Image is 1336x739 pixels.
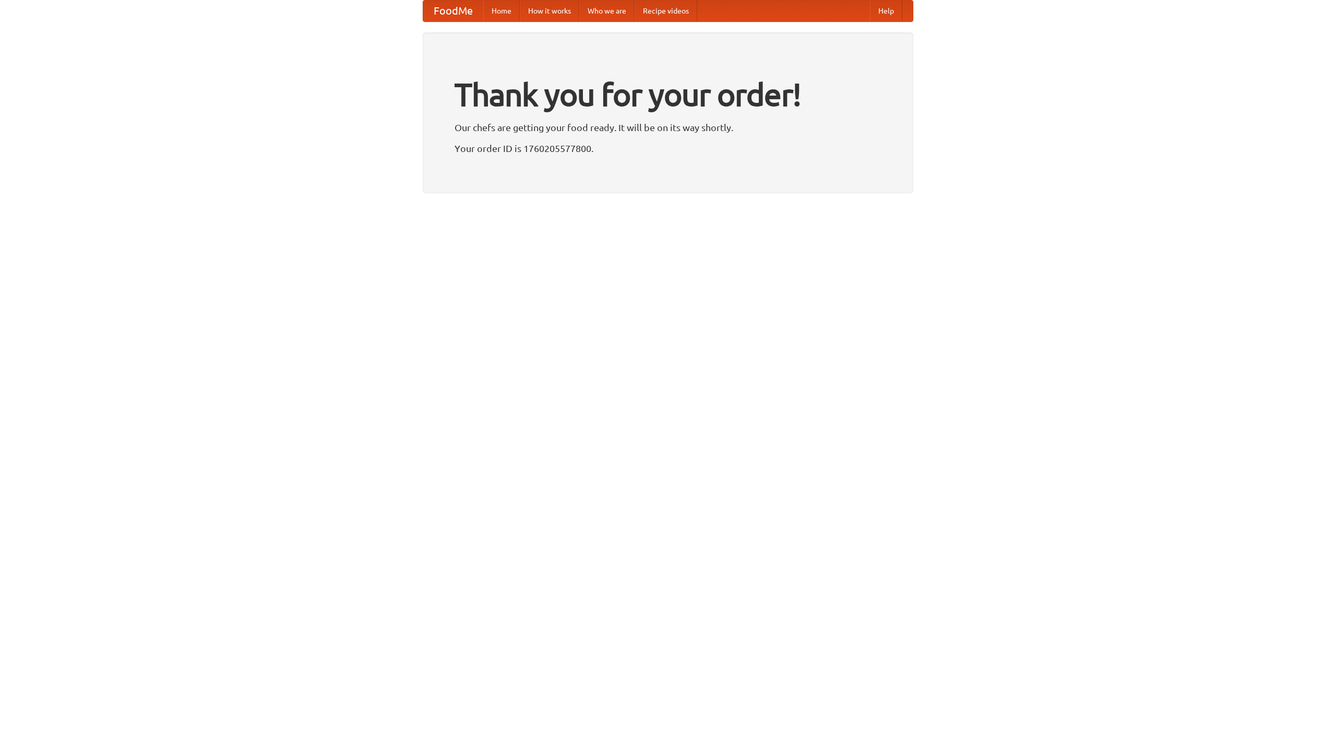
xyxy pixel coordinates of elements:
a: FoodMe [423,1,483,21]
p: Your order ID is 1760205577800. [455,140,881,156]
a: Who we are [579,1,635,21]
p: Our chefs are getting your food ready. It will be on its way shortly. [455,120,881,135]
a: Help [870,1,902,21]
a: Recipe videos [635,1,697,21]
h1: Thank you for your order! [455,69,881,120]
a: Home [483,1,520,21]
a: How it works [520,1,579,21]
